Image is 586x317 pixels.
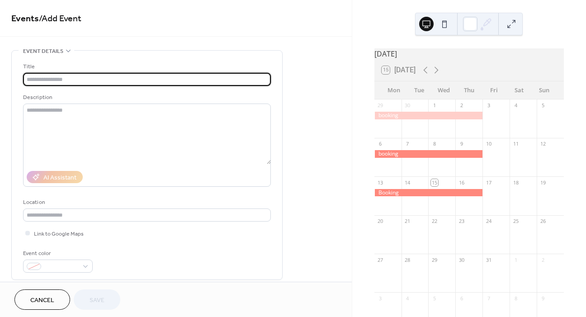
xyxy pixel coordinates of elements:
div: 30 [404,102,411,109]
div: Event color [23,249,91,258]
div: 4 [512,102,519,109]
div: 1 [512,256,519,263]
div: 26 [539,218,546,225]
span: Cancel [30,296,54,305]
div: Sat [506,81,531,99]
div: 8 [431,141,438,147]
button: Cancel [14,289,70,310]
div: 30 [458,256,465,263]
div: Wed [431,81,456,99]
a: Events [11,10,39,28]
div: 6 [458,295,465,302]
div: 13 [377,179,384,186]
div: 5 [431,295,438,302]
div: 11 [512,141,519,147]
div: 23 [458,218,465,225]
div: 17 [485,179,492,186]
div: 4 [404,295,411,302]
div: Title [23,62,269,71]
div: 20 [377,218,384,225]
div: 5 [539,102,546,109]
div: 12 [539,141,546,147]
div: Tue [406,81,431,99]
div: Thu [457,81,482,99]
div: 28 [404,256,411,263]
div: booking [374,112,483,119]
div: 10 [485,141,492,147]
div: 27 [377,256,384,263]
div: Location [23,198,269,207]
div: 7 [485,295,492,302]
div: 2 [458,102,465,109]
div: 9 [539,295,546,302]
div: 8 [512,295,519,302]
span: / Add Event [39,10,81,28]
div: 19 [539,179,546,186]
div: 18 [512,179,519,186]
div: 16 [458,179,465,186]
div: 6 [377,141,384,147]
div: 31 [485,256,492,263]
div: Fri [482,81,506,99]
span: Link to Google Maps [34,229,84,239]
div: 2 [539,256,546,263]
div: 21 [404,218,411,225]
div: 14 [404,179,411,186]
div: 3 [485,102,492,109]
div: 22 [431,218,438,225]
div: 29 [377,102,384,109]
span: Event details [23,47,63,56]
div: 9 [458,141,465,147]
div: 3 [377,295,384,302]
div: 29 [431,256,438,263]
div: 7 [404,141,411,147]
div: 1 [431,102,438,109]
div: Booking [374,189,483,197]
div: Description [23,93,269,102]
div: Sun [532,81,557,99]
div: booking [374,150,483,158]
div: 15 [431,179,438,186]
div: Mon [382,81,406,99]
div: [DATE] [374,48,564,59]
div: 25 [512,218,519,225]
div: 24 [485,218,492,225]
